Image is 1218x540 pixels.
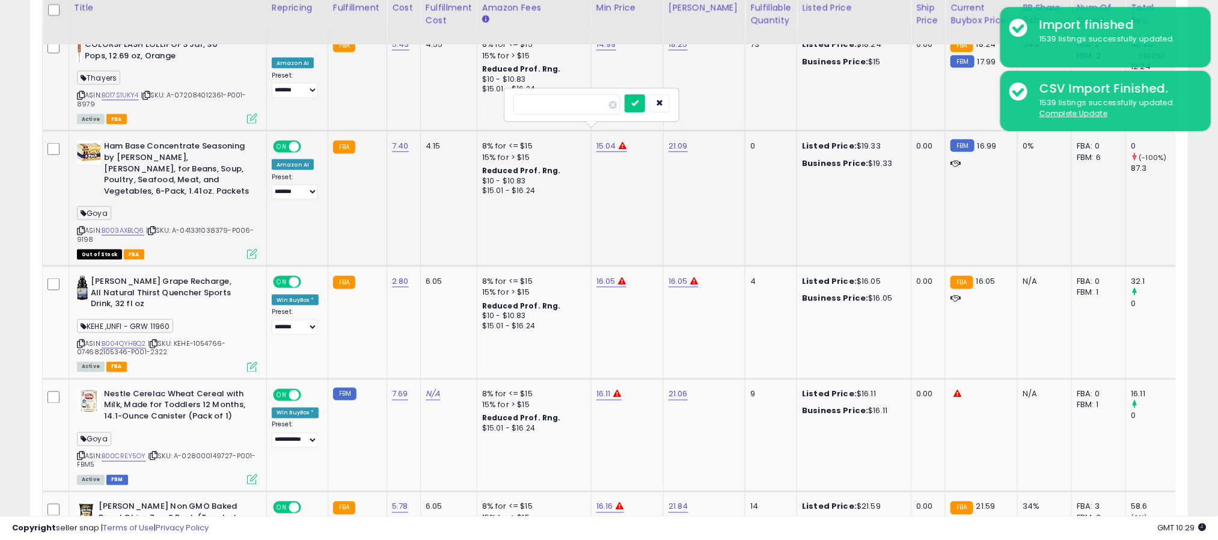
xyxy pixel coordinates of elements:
div: 8% for <= $15 [482,276,582,287]
small: FBA [950,502,973,515]
b: Reduced Prof. Rng. [482,413,561,423]
b: Reduced Prof. Rng. [482,301,561,311]
a: 7.40 [392,140,409,152]
a: B004QYHBQ2 [102,339,146,349]
div: $15.01 - $16.24 [482,84,582,94]
div: ASIN: [77,276,257,371]
small: FBM [950,140,974,152]
div: 14 [750,502,788,512]
div: $15 [802,57,902,67]
div: [PERSON_NAME] [669,2,740,14]
b: Nestle Cerelac Wheat Cereal with Milk, Made for Toddlers 12 Months, 14.1-Ounce Canister (Pack of 1) [104,389,250,426]
div: 0 [1131,411,1180,422]
div: $15.01 - $16.24 [482,321,582,331]
div: $18.24 [802,39,902,50]
div: Fulfillable Quantity [750,2,792,27]
span: ON [274,390,289,400]
div: ASIN: [77,389,257,484]
div: FBA: 0 [1077,141,1116,152]
div: Fulfillment [333,2,382,14]
b: Listed Price: [802,501,857,512]
div: FBA: 3 [1077,502,1116,512]
small: FBM [333,388,357,400]
div: 0% [1023,141,1062,152]
div: 9 [750,389,788,400]
img: 51A126ae5OL._SL40_.jpg [77,389,101,413]
b: Ham Base Concentrate Seasoning by [PERSON_NAME], [PERSON_NAME], for Beans, Soup, Poultry, Seafood... [104,141,250,200]
a: 21.06 [669,388,688,400]
b: Reduced Prof. Rng. [482,64,561,74]
a: 14.99 [596,38,616,51]
span: FBA [106,362,127,372]
a: 18.25 [669,38,688,51]
img: 41dguP+tbZL._SL40_.jpg [77,276,88,300]
div: 16.11 [1131,389,1180,400]
small: FBA [950,276,973,289]
b: Reduced Prof. Rng. [482,165,561,176]
div: Amazon AI [272,159,314,170]
div: ASIN: [77,39,257,123]
div: BB Share 24h. [1023,2,1067,27]
span: Goya [77,432,111,446]
div: Current Buybox Price [950,2,1012,27]
img: 315eGMxjObL._SL40_.jpg [77,39,82,63]
div: Amazon AI [272,58,314,69]
span: Thayers [77,71,120,85]
a: Terms of Use [103,522,154,533]
div: 1539 listings successfully updated. [1030,34,1202,45]
div: 15% for > $15 [482,400,582,411]
a: B017S1UKY4 [102,90,139,100]
div: 4 [750,276,788,287]
div: $10 - $10.83 [482,311,582,321]
a: 16.05 [669,275,688,287]
div: 15% for > $15 [482,287,582,298]
small: FBM [950,55,974,68]
div: 4.15 [426,141,468,152]
div: 32.1 [1131,276,1180,287]
div: 0.00 [916,389,936,400]
a: 16.05 [596,275,616,287]
div: 8% for <= $15 [482,141,582,152]
div: Preset: [272,72,319,99]
small: FBA [950,39,973,52]
div: FBM: 1 [1077,400,1116,411]
div: 0 [750,141,788,152]
div: 6.05 [426,276,468,287]
div: Import finished [1030,16,1202,34]
div: Min Price [596,2,658,14]
a: 16.11 [596,388,611,400]
div: 15% for > $15 [482,152,582,163]
b: Listed Price: [802,38,857,50]
div: 0 [1131,298,1180,309]
img: 41sIRUCr1XL._SL40_.jpg [77,502,96,526]
div: FBM: 1 [1077,287,1116,298]
div: Preset: [272,173,319,200]
small: Amazon Fees. [482,14,489,25]
span: Goya [77,206,111,220]
div: Fulfillment Cost [426,2,472,27]
div: FBM: 6 [1077,152,1116,163]
div: 58.6 [1131,502,1180,512]
div: Preset: [272,421,319,448]
span: 18.24 [976,38,996,50]
div: $19.33 [802,141,902,152]
small: FBA [333,141,355,154]
a: 16.16 [596,501,613,513]
div: $10 - $10.83 [482,176,582,186]
div: $15.01 - $16.24 [482,186,582,196]
span: 16.05 [976,275,996,287]
a: N/A [426,388,440,400]
span: OFF [299,390,319,400]
div: 87.3 [1131,163,1180,174]
span: 16.99 [978,140,997,152]
div: Ship Price [916,2,940,27]
span: OFF [299,142,319,152]
div: Cost [392,2,415,14]
div: ASIN: [77,141,257,258]
b: [PERSON_NAME] Grape Recharge, All Natural Thirst Quencher Sports Drink, 32 fl oz [91,276,237,313]
a: B003AXBLQ6 [102,226,144,236]
div: Win BuyBox * [272,295,319,305]
div: 4.55 [426,39,468,50]
a: 2.80 [392,275,409,287]
div: $10 - $10.83 [482,75,582,85]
